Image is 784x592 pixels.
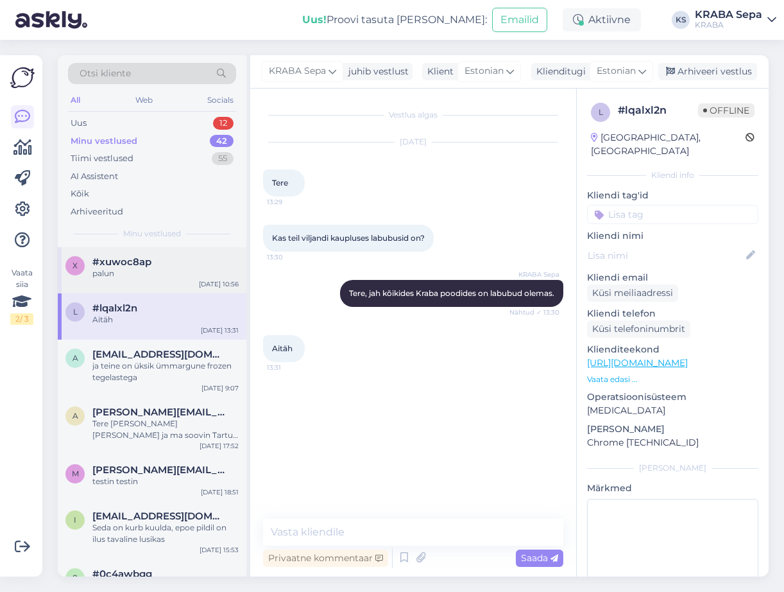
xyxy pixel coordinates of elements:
a: [URL][DOMAIN_NAME] [587,357,688,369]
span: allan.matt19@gmail.com [92,406,226,418]
span: Estonian [464,64,504,78]
span: l [599,107,603,117]
div: Klient [422,65,454,78]
span: Minu vestlused [123,228,181,239]
img: Askly Logo [10,65,35,90]
div: # lqalxl2n [618,103,698,118]
div: palun [92,268,239,279]
span: Saada [521,552,558,564]
span: 13:29 [267,197,315,207]
div: Vestlus algas [263,109,563,121]
a: KRABA SepaKRABA [695,10,776,30]
div: Aktiivne [563,8,641,31]
p: Operatsioonisüsteem [587,390,758,404]
div: ja teine on üksik ümmargune frozen tegelastega [92,360,239,383]
span: KRABA Sepa [269,64,326,78]
div: Minu vestlused [71,135,137,148]
div: Arhiveeritud [71,205,123,218]
div: AI Assistent [71,170,118,183]
div: 2 / 3 [10,313,33,325]
span: KRABA Sepa [511,270,559,279]
div: [PERSON_NAME] [587,462,758,474]
span: Tere, jah kõikides Kraba poodides on labubud olemas. [349,288,554,298]
span: x [72,261,78,270]
p: Märkmed [587,482,758,495]
div: KRABA Sepa [695,10,762,20]
span: Otsi kliente [80,67,131,80]
div: Seda on kurb kuulda, epoe pildil on ilus tavaline lusikas [92,522,239,545]
div: [DATE] 15:53 [200,545,239,555]
div: [DATE] 17:52 [200,441,239,451]
div: Arhiveeri vestlus [658,63,757,80]
p: [MEDICAL_DATA] [587,404,758,417]
div: Privaatne kommentaar [263,550,388,567]
span: #lqalxl2n [92,302,137,314]
span: Estonian [597,64,636,78]
p: [PERSON_NAME] [587,422,758,436]
span: l [73,307,78,317]
div: [DATE] 13:31 [201,326,239,335]
div: Küsi telefoninumbrit [587,320,690,338]
div: Kliendi info [587,170,758,181]
span: Aitäh [272,344,293,353]
div: Tiimi vestlused [71,152,133,165]
span: a [72,411,78,421]
span: a [72,353,78,363]
span: mariela.rampe11@gmail.com [92,464,226,476]
span: Tere [272,178,288,187]
div: Kõik [71,187,89,200]
span: Offline [698,103,754,118]
div: [GEOGRAPHIC_DATA], [GEOGRAPHIC_DATA] [591,131,746,158]
div: Aitäh [92,314,239,326]
input: Lisa nimi [588,248,744,263]
span: annapkudrin@gmail.com [92,349,226,360]
div: 42 [210,135,234,148]
div: Klienditugi [531,65,586,78]
span: i [74,515,76,525]
div: Proovi tasuta [PERSON_NAME]: [302,12,487,28]
p: Klienditeekond [587,343,758,356]
p: Kliendi nimi [587,229,758,243]
span: 13:30 [267,252,315,262]
p: Chrome [TECHNICAL_ID] [587,436,758,449]
p: Kliendi email [587,271,758,284]
div: 12 [213,117,234,130]
p: Kliendi tag'id [587,189,758,202]
div: KRABA [695,20,762,30]
b: Uus! [302,13,327,26]
p: Vaata edasi ... [587,374,758,385]
input: Lisa tag [587,205,758,224]
div: Küsi meiliaadressi [587,284,678,302]
button: Emailid [492,8,547,32]
div: Socials [205,92,236,109]
span: Kas teil viljandi kaupluses labubusid on? [272,233,425,243]
span: m [72,469,79,478]
div: [DATE] 18:51 [201,487,239,497]
div: [DATE] [263,136,563,148]
div: KS [672,11,690,29]
span: ivitriin@gmail.com [92,510,226,522]
div: Vaata siia [10,267,33,325]
div: [DATE] 10:56 [199,279,239,289]
div: All [68,92,83,109]
div: Tere [PERSON_NAME] [PERSON_NAME] ja ma soovin Tartu Sepa Turu kraba poodi öelda aitäh teile ja ma... [92,418,239,441]
span: #0c4awbgg [92,568,152,580]
div: 55 [212,152,234,165]
div: Uus [71,117,87,130]
div: Web [133,92,155,109]
span: 0 [72,573,78,582]
div: [DATE] 9:07 [201,383,239,393]
span: #xuwoc8ap [92,256,151,268]
div: juhib vestlust [343,65,409,78]
p: Kliendi telefon [587,307,758,320]
span: 13:31 [267,363,315,372]
span: Nähtud ✓ 13:30 [509,308,559,317]
div: testin testin [92,476,239,487]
